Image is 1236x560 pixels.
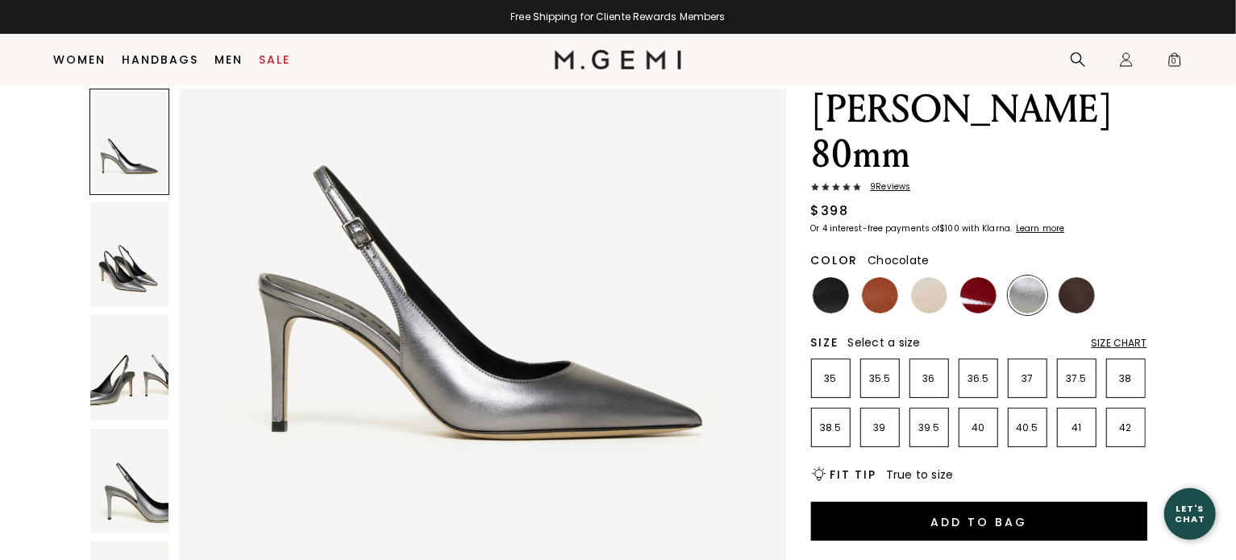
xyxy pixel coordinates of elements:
[910,421,948,434] p: 39.5
[1009,277,1046,313] img: Gunmetal
[1009,421,1047,434] p: 40.5
[54,53,106,66] a: Women
[1092,337,1147,350] div: Size Chart
[848,334,921,351] span: Select a size
[811,336,839,349] h2: Size
[861,421,899,434] p: 39
[90,315,169,420] img: The Valeria 80mm
[1058,372,1096,385] p: 37.5
[1059,277,1095,313] img: Chocolate
[1016,222,1064,234] klarna-placement-style-cta: Learn more
[830,468,876,481] h2: Fit Tip
[959,421,997,434] p: 40
[90,202,169,307] img: The Valeria 80mm
[868,252,929,268] span: Chocolate
[959,372,997,385] p: 36.5
[861,372,899,385] p: 35.5
[90,429,169,533] img: The Valeria 80mm
[811,502,1147,541] button: Add to Bag
[1107,421,1145,434] p: 42
[911,277,947,313] img: Ecru
[1164,504,1216,524] div: Let's Chat
[811,182,1147,195] a: 9Reviews
[811,254,859,267] h2: Color
[861,182,911,192] span: 9 Review s
[962,222,1014,234] klarna-placement-style-body: with Klarna
[1167,55,1183,71] span: 0
[862,277,898,313] img: Saddle
[960,277,997,313] img: Ruby Red Patent
[260,53,291,66] a: Sale
[1058,421,1096,434] p: 41
[940,222,959,234] klarna-placement-style-amount: $100
[886,467,954,483] span: True to size
[1014,224,1064,234] a: Learn more
[123,53,199,66] a: Handbags
[813,277,849,313] img: Black
[215,53,243,66] a: Men
[1107,372,1145,385] p: 38
[811,222,940,234] klarna-placement-style-body: Or 4 interest-free payments of
[811,42,1147,177] h1: The [PERSON_NAME] 80mm
[812,372,850,385] p: 35
[1009,372,1047,385] p: 37
[555,50,681,69] img: M.Gemi
[811,201,849,221] div: $398
[812,421,850,434] p: 38.5
[910,372,948,385] p: 36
